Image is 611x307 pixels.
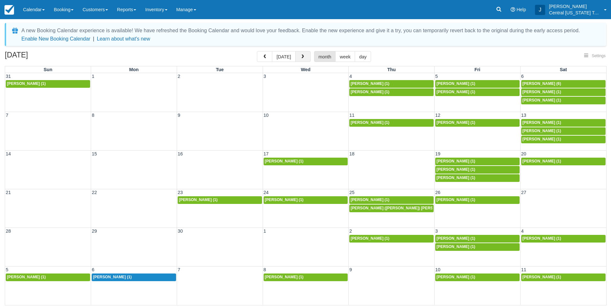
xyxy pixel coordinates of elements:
[521,151,527,156] span: 20
[437,167,475,172] span: [PERSON_NAME] (1)
[435,267,441,272] span: 10
[177,74,181,79] span: 2
[349,151,355,156] span: 18
[5,228,12,234] span: 28
[435,174,520,182] a: [PERSON_NAME] (1)
[5,267,9,272] span: 5
[265,198,304,202] span: [PERSON_NAME] (1)
[177,151,183,156] span: 16
[264,196,348,204] a: [PERSON_NAME] (1)
[435,74,438,79] span: 5
[535,5,545,15] div: J
[4,5,14,15] img: checkfront-main-nav-mini-logo.png
[437,198,475,202] span: [PERSON_NAME] (1)
[91,74,95,79] span: 1
[549,10,600,16] p: Central [US_STATE] Tours
[349,235,434,243] a: [PERSON_NAME] (1)
[179,198,218,202] span: [PERSON_NAME] (1)
[91,190,97,195] span: 22
[437,176,475,180] span: [PERSON_NAME] (1)
[437,120,475,125] span: [PERSON_NAME] (1)
[5,113,9,118] span: 7
[521,190,527,195] span: 27
[335,51,355,62] button: week
[560,67,567,72] span: Sat
[387,67,396,72] span: Thu
[521,80,606,88] a: [PERSON_NAME] (6)
[349,119,434,127] a: [PERSON_NAME] (1)
[475,67,480,72] span: Fri
[92,273,176,281] a: [PERSON_NAME] (1)
[349,196,434,204] a: [PERSON_NAME] (1)
[521,97,606,104] a: [PERSON_NAME] (1)
[301,67,310,72] span: Wed
[351,236,389,241] span: [PERSON_NAME] (1)
[7,275,46,279] span: [PERSON_NAME] (1)
[91,113,95,118] span: 8
[435,273,520,281] a: [PERSON_NAME] (1)
[177,267,181,272] span: 7
[263,267,267,272] span: 8
[437,90,475,94] span: [PERSON_NAME] (1)
[21,36,90,42] button: Enable New Booking Calendar
[522,129,561,133] span: [PERSON_NAME] (1)
[351,198,389,202] span: [PERSON_NAME] (1)
[263,74,267,79] span: 3
[437,81,475,86] span: [PERSON_NAME] (1)
[7,81,46,86] span: [PERSON_NAME] (1)
[521,127,606,135] a: [PERSON_NAME] (1)
[435,151,441,156] span: 19
[435,113,441,118] span: 12
[522,275,561,279] span: [PERSON_NAME] (1)
[435,190,441,195] span: 26
[522,159,561,163] span: [PERSON_NAME] (1)
[435,235,520,243] a: [PERSON_NAME] (1)
[349,228,352,234] span: 2
[6,80,90,88] a: [PERSON_NAME] (1)
[437,236,475,241] span: [PERSON_NAME] (1)
[522,98,561,102] span: [PERSON_NAME] (1)
[592,54,606,58] span: Settings
[5,190,12,195] span: 21
[263,113,269,118] span: 10
[521,267,527,272] span: 11
[263,151,269,156] span: 17
[5,151,12,156] span: 14
[349,205,434,212] a: [PERSON_NAME] ([PERSON_NAME]) [PERSON_NAME] (1)
[272,51,295,62] button: [DATE]
[93,275,132,279] span: [PERSON_NAME] (1)
[435,228,438,234] span: 3
[351,120,389,125] span: [PERSON_NAME] (1)
[91,228,97,234] span: 29
[521,235,606,243] a: [PERSON_NAME] (1)
[522,81,561,86] span: [PERSON_NAME] (6)
[435,80,520,88] a: [PERSON_NAME] (1)
[263,228,267,234] span: 1
[521,119,606,127] a: [PERSON_NAME] (1)
[521,88,606,96] a: [PERSON_NAME] (1)
[314,51,336,62] button: month
[91,267,95,272] span: 6
[521,273,606,281] a: [PERSON_NAME] (1)
[93,36,94,41] span: |
[265,275,304,279] span: [PERSON_NAME] (1)
[521,74,524,79] span: 6
[177,190,183,195] span: 23
[5,74,12,79] span: 31
[522,137,561,141] span: [PERSON_NAME] (1)
[355,51,371,62] button: day
[216,67,224,72] span: Tue
[5,51,86,63] h2: [DATE]
[522,236,561,241] span: [PERSON_NAME] (1)
[177,228,183,234] span: 30
[521,136,606,143] a: [PERSON_NAME] (1)
[549,3,600,10] p: [PERSON_NAME]
[351,206,460,210] span: [PERSON_NAME] ([PERSON_NAME]) [PERSON_NAME] (1)
[21,27,580,34] div: A new Booking Calendar experience is available! We have refreshed the Booking Calendar and would ...
[435,119,520,127] a: [PERSON_NAME] (1)
[521,158,606,165] a: [PERSON_NAME] (1)
[264,273,348,281] a: [PERSON_NAME] (1)
[349,74,352,79] span: 4
[522,120,561,125] span: [PERSON_NAME] (1)
[97,36,150,41] a: Learn about what's new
